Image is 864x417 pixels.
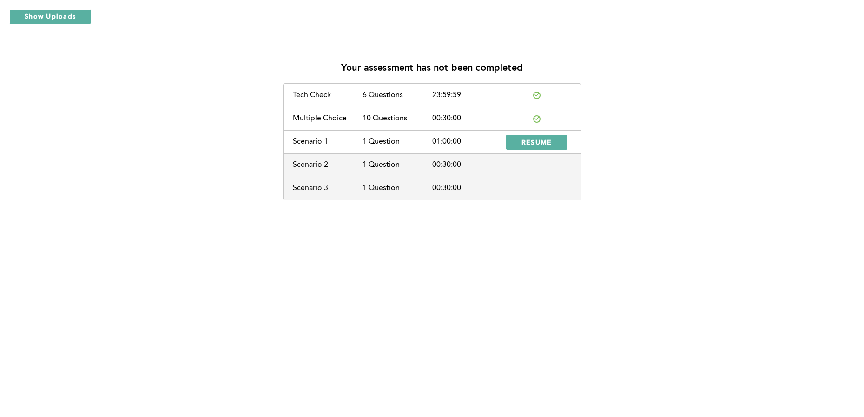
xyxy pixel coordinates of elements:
div: Scenario 3 [293,184,363,192]
div: 10 Questions [363,114,432,123]
div: Multiple Choice [293,114,363,123]
div: 6 Questions [363,91,432,99]
div: 1 Question [363,161,432,169]
button: Show Uploads [9,9,91,24]
div: 1 Question [363,138,432,146]
div: 1 Question [363,184,432,192]
div: 23:59:59 [432,91,502,99]
div: 00:30:00 [432,184,502,192]
div: 00:30:00 [432,114,502,123]
p: Your assessment has not been completed [341,63,523,74]
div: Tech Check [293,91,363,99]
span: RESUME [521,138,552,146]
div: Scenario 2 [293,161,363,169]
div: 00:30:00 [432,161,502,169]
button: RESUME [506,135,567,150]
div: 01:00:00 [432,138,502,146]
div: Scenario 1 [293,138,363,146]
